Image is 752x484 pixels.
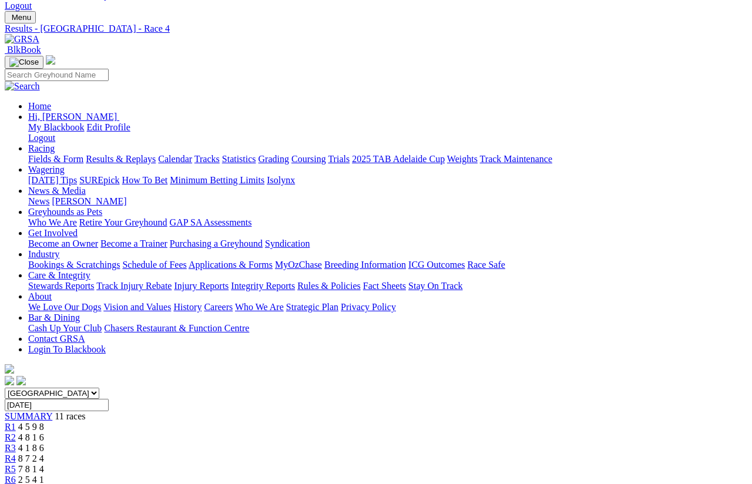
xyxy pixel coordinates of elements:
[28,122,747,143] div: Hi, [PERSON_NAME]
[5,464,16,474] a: R5
[480,154,552,164] a: Track Maintenance
[18,422,44,432] span: 4 5 9 8
[5,376,14,385] img: facebook.svg
[291,154,326,164] a: Coursing
[18,432,44,442] span: 4 8 1 6
[28,112,117,122] span: Hi, [PERSON_NAME]
[5,34,39,45] img: GRSA
[28,101,51,111] a: Home
[9,58,39,67] img: Close
[28,260,747,270] div: Industry
[28,207,102,217] a: Greyhounds as Pets
[170,175,264,185] a: Minimum Betting Limits
[231,281,295,291] a: Integrity Reports
[103,302,171,312] a: Vision and Values
[28,260,120,270] a: Bookings & Scratchings
[28,133,55,143] a: Logout
[235,302,284,312] a: Who We Are
[5,453,16,463] a: R4
[79,217,167,227] a: Retire Your Greyhound
[5,11,36,23] button: Toggle navigation
[28,323,747,334] div: Bar & Dining
[275,260,322,270] a: MyOzChase
[5,81,40,92] img: Search
[28,196,747,207] div: News & Media
[5,56,43,69] button: Toggle navigation
[28,312,80,322] a: Bar & Dining
[5,432,16,442] a: R2
[28,164,65,174] a: Wagering
[265,238,310,248] a: Syndication
[189,260,273,270] a: Applications & Forms
[28,154,83,164] a: Fields & Form
[363,281,406,291] a: Fact Sheets
[408,281,462,291] a: Stay On Track
[341,302,396,312] a: Privacy Policy
[324,260,406,270] a: Breeding Information
[174,281,229,291] a: Injury Reports
[16,376,26,385] img: twitter.svg
[28,112,119,122] a: Hi, [PERSON_NAME]
[55,411,85,421] span: 11 races
[86,154,156,164] a: Results & Replays
[328,154,350,164] a: Trials
[28,334,85,344] a: Contact GRSA
[194,154,220,164] a: Tracks
[28,249,59,259] a: Industry
[28,238,747,249] div: Get Involved
[5,45,41,55] a: BlkBook
[222,154,256,164] a: Statistics
[28,217,77,227] a: Who We Are
[170,217,252,227] a: GAP SA Assessments
[28,175,747,186] div: Wagering
[5,399,109,411] input: Select date
[28,196,49,206] a: News
[5,23,747,34] a: Results - [GEOGRAPHIC_DATA] - Race 4
[96,281,172,291] a: Track Injury Rebate
[18,464,44,474] span: 7 8 1 4
[28,323,102,333] a: Cash Up Your Club
[12,13,31,22] span: Menu
[28,291,52,301] a: About
[447,154,478,164] a: Weights
[18,453,44,463] span: 8 7 2 4
[467,260,505,270] a: Race Safe
[267,175,295,185] a: Isolynx
[104,323,249,333] a: Chasers Restaurant & Function Centre
[28,175,77,185] a: [DATE] Tips
[28,344,106,354] a: Login To Blackbook
[87,122,130,132] a: Edit Profile
[28,281,94,291] a: Stewards Reports
[28,238,98,248] a: Become an Owner
[28,302,101,312] a: We Love Our Dogs
[5,1,32,11] a: Logout
[100,238,167,248] a: Become a Trainer
[79,175,119,185] a: SUREpick
[28,228,78,238] a: Get Involved
[18,443,44,453] span: 4 1 8 6
[7,45,41,55] span: BlkBook
[258,154,289,164] a: Grading
[46,55,55,65] img: logo-grsa-white.png
[5,69,109,81] input: Search
[173,302,202,312] a: History
[28,281,747,291] div: Care & Integrity
[52,196,126,206] a: [PERSON_NAME]
[408,260,465,270] a: ICG Outcomes
[28,217,747,228] div: Greyhounds as Pets
[204,302,233,312] a: Careers
[5,422,16,432] span: R1
[5,411,52,421] a: SUMMARY
[28,154,747,164] div: Racing
[122,260,186,270] a: Schedule of Fees
[28,122,85,132] a: My Blackbook
[5,443,16,453] a: R3
[28,270,90,280] a: Care & Integrity
[297,281,361,291] a: Rules & Policies
[352,154,445,164] a: 2025 TAB Adelaide Cup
